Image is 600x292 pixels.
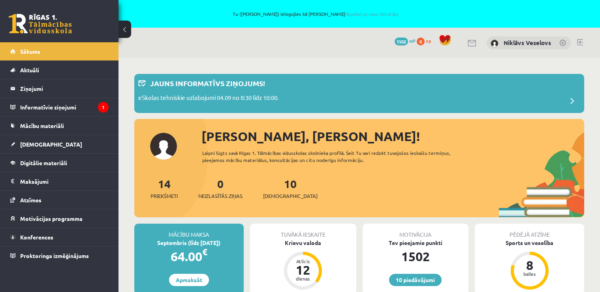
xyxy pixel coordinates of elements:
[10,247,109,265] a: Proktoringa izmēģinājums
[475,224,584,239] div: Pēdējā atzīme
[138,78,580,109] a: Jauns informatīvs ziņojums! eSkolas tehniskie uzlabojumi 04.09 no 8:30 līdz 10:00.
[198,192,243,200] span: Neizlasītās ziņas
[518,271,542,276] div: balles
[20,79,109,98] legend: Ziņojumi
[263,192,318,200] span: [DEMOGRAPHIC_DATA]
[363,224,469,239] div: Motivācija
[20,234,53,241] span: Konferences
[20,215,83,222] span: Motivācijas programma
[134,224,244,239] div: Mācību maksa
[10,135,109,153] a: [DEMOGRAPHIC_DATA]
[138,93,279,104] p: eSkolas tehniskie uzlabojumi 04.09 no 8:30 līdz 10:00.
[98,102,109,113] i: 1
[10,191,109,209] a: Atzīmes
[475,239,584,247] div: Sports un veselība
[20,122,64,129] span: Mācību materiāli
[363,239,469,247] div: Tev pieejamie punkti
[20,66,39,73] span: Aktuāli
[20,196,41,203] span: Atzīmes
[395,38,416,44] a: 1502 mP
[20,172,109,190] legend: Maksājumi
[491,40,498,47] img: Niklāvs Veselovs
[202,149,472,164] div: Laipni lūgts savā Rīgas 1. Tālmācības vidusskolas skolnieka profilā. Šeit Tu vari redzēt tuvojošo...
[291,264,315,276] div: 12
[150,177,178,200] a: 14Priekšmeti
[10,228,109,246] a: Konferences
[134,247,244,266] div: 64.00
[20,159,67,166] span: Digitālie materiāli
[263,177,318,200] a: 10[DEMOGRAPHIC_DATA]
[250,224,356,239] div: Tuvākā ieskaite
[475,239,584,291] a: Sports un veselība 8 balles
[134,239,244,247] div: Septembris (līdz [DATE])
[518,259,542,271] div: 8
[389,274,442,286] a: 10 piedāvājumi
[150,192,178,200] span: Priekšmeti
[10,42,109,60] a: Sākums
[198,177,243,200] a: 0Neizlasītās ziņas
[201,127,584,146] div: [PERSON_NAME], [PERSON_NAME]!
[426,38,431,44] span: xp
[363,247,469,266] div: 1502
[9,14,72,34] a: Rīgas 1. Tālmācības vidusskola
[10,79,109,98] a: Ziņojumi
[10,154,109,172] a: Digitālie materiāli
[20,252,89,259] span: Proktoringa izmēģinājums
[91,11,540,16] span: Tu ([PERSON_NAME]) ielogojies kā [PERSON_NAME]
[20,48,40,55] span: Sākums
[250,239,356,291] a: Krievu valoda Atlicis 12 dienas
[10,172,109,190] a: Maksājumi
[409,38,416,44] span: mP
[150,78,265,89] p: Jauns informatīvs ziņojums!
[504,39,551,47] a: Niklāvs Veselovs
[417,38,435,44] a: 0 xp
[291,259,315,264] div: Atlicis
[345,11,399,17] a: Atpakaļ uz savu lietotāju
[20,98,109,116] legend: Informatīvie ziņojumi
[10,61,109,79] a: Aktuāli
[10,209,109,228] a: Motivācijas programma
[395,38,408,45] span: 1502
[202,246,207,258] span: €
[417,38,425,45] span: 0
[20,141,82,148] span: [DEMOGRAPHIC_DATA]
[250,239,356,247] div: Krievu valoda
[10,117,109,135] a: Mācību materiāli
[169,274,209,286] a: Apmaksāt
[291,276,315,281] div: dienas
[10,98,109,116] a: Informatīvie ziņojumi1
